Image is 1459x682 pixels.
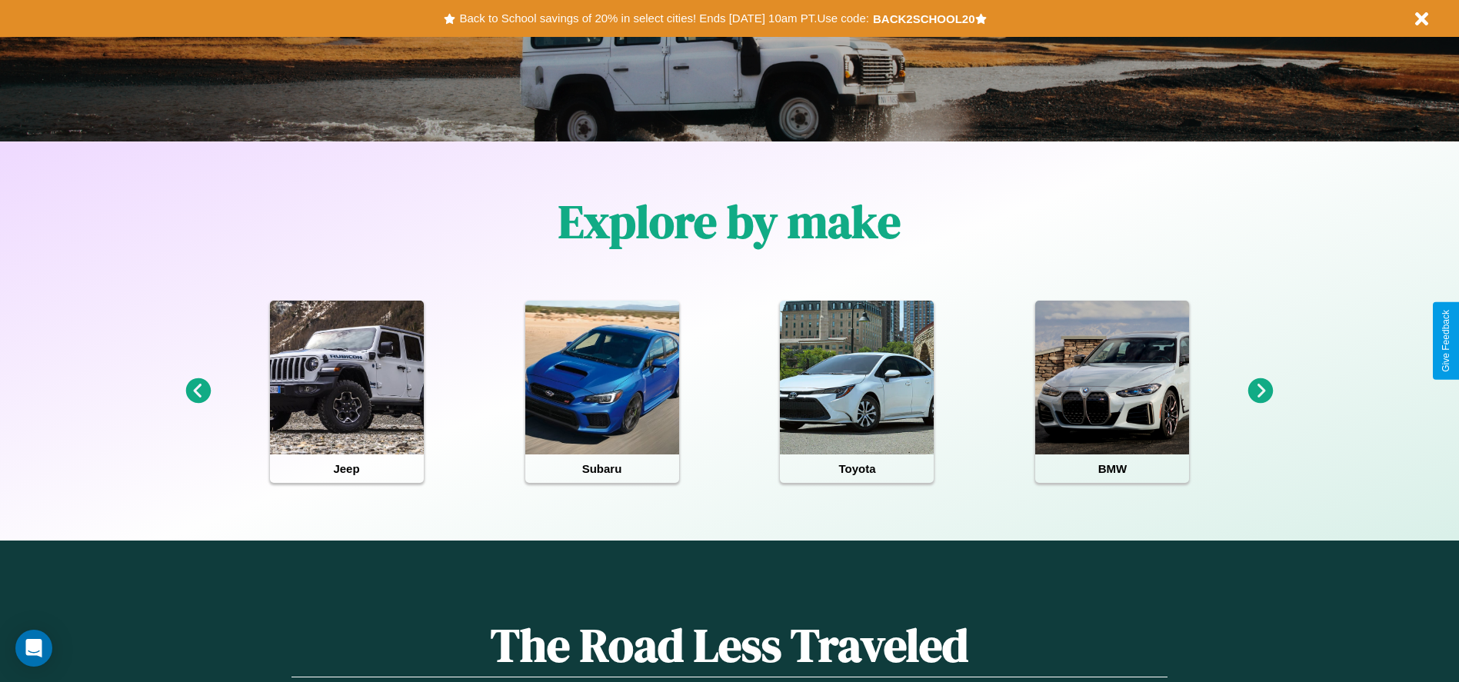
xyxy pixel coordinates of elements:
div: Give Feedback [1441,310,1451,372]
h4: Toyota [780,454,934,483]
h4: Subaru [525,454,679,483]
div: Open Intercom Messenger [15,630,52,667]
button: Back to School savings of 20% in select cities! Ends [DATE] 10am PT.Use code: [455,8,872,29]
h1: Explore by make [558,190,901,253]
h1: The Road Less Traveled [291,614,1167,677]
h4: BMW [1035,454,1189,483]
h4: Jeep [270,454,424,483]
b: BACK2SCHOOL20 [873,12,975,25]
